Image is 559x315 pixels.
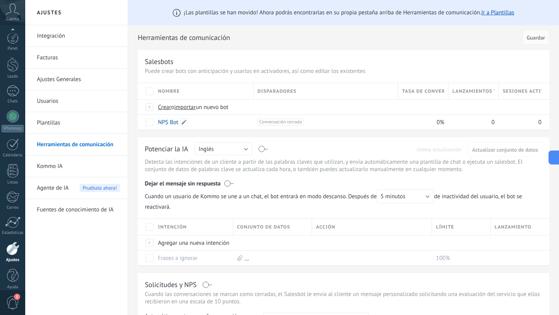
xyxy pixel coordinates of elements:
[145,175,542,189] div: Dejar el mensaje sin respuesta
[316,223,335,231] span: Acción
[2,205,24,210] div: Correo
[538,119,542,126] span: 0
[25,47,128,69] li: Facturas
[527,35,545,40] span: Guardar
[25,90,128,112] li: Usuarios
[257,88,296,95] span: Disparadores
[154,235,229,250] div: Agregar una nueva intención
[199,145,214,153] span: Inglés
[174,104,196,111] span: importar
[25,177,128,199] li: Agente de IA
[37,112,120,134] a: Plantillas
[432,251,487,265] div: 100%
[37,25,120,47] a: Integración
[158,223,187,231] span: Intención
[2,74,24,79] div: Leads
[37,69,120,90] a: Ajustes Generales
[37,177,69,199] span: Agente de IA
[2,153,24,158] div: Calendario
[25,134,128,156] li: Herramientas de comunicación
[145,280,196,289] div: Solicitudes y NPS
[436,223,454,231] span: Límite
[2,46,24,51] div: Panel
[196,104,228,111] span: un nuevo bot
[158,254,198,262] a: Frases a ignorar
[452,88,495,95] span: Lanzamientos totales
[195,142,252,155] button: Inglés
[481,9,514,16] a: Ir a Plantillas
[437,119,444,126] span: 0%
[145,57,174,66] div: Salesbots
[495,223,531,231] span: Lanzamiento
[180,118,188,126] span: Editar
[25,156,128,177] li: Kommo IA
[145,158,542,173] p: Detecta las intenciones de un cliente a partir de las palabras claves que utilizan, y envía autom...
[499,115,542,130] div: 0
[145,291,542,305] p: Cuando las conversaciones se marcan como cerradas, el Salesbot le envía al cliente un mensaje per...
[25,199,128,220] li: Fuentes de conocimiento de IA
[237,223,290,231] span: Conjunto de datos
[402,88,444,95] span: Tasa de conversión
[2,180,24,185] div: Listas
[37,177,120,199] a: Agente de IAPruébalo ahora!
[14,294,20,300] span: 1
[145,67,542,75] p: Puede crear bots con anticipación y usarlos en activadores, así como editar los existentes
[145,144,188,154] div: Potenciar la IA
[257,119,304,126] span: Conversación cerrada
[138,30,520,45] h2: Herramientas de comunicación
[2,258,24,263] div: Ajustes
[2,285,24,290] div: Ayuda
[37,90,120,112] a: Usuarios
[503,88,542,95] span: Sesiones activas
[37,156,120,177] a: Kommo IA
[184,9,514,16] span: ¡Las plantillas se han movido! Ahora podrás encontrarlas en su propia pestaña arriba de Herramien...
[448,115,495,130] div: 0
[6,17,19,22] span: Cuenta
[25,25,128,47] li: Integración
[491,119,495,126] span: 0
[145,189,542,211] span: de inactividad del usuario, el bot se reactivará.
[37,47,120,69] a: Facturas
[2,125,24,132] div: WhatsApp
[158,119,178,126] a: NPS Bot
[377,189,434,203] button: 5 minutos
[145,189,434,203] span: Cuando un usuario de Kommo se une a un chat, el bot entrará en modo descanso. Después de
[2,230,24,235] div: Estadísticas
[523,30,549,45] button: Guardar
[436,254,450,262] span: 100%
[398,115,445,130] div: 0%
[37,134,120,156] a: Herramientas de comunicación
[158,104,171,111] span: Crear
[171,104,174,111] span: o
[25,69,128,90] li: Ajustes Generales
[245,254,249,262] a: ...
[80,184,120,192] span: Pruébalo ahora!
[158,88,180,95] span: Nombre
[25,112,128,134] li: Plantillas
[37,199,120,221] a: Fuentes de conocimiento de IA
[2,99,24,104] div: Chats
[380,193,405,200] span: 5 minutos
